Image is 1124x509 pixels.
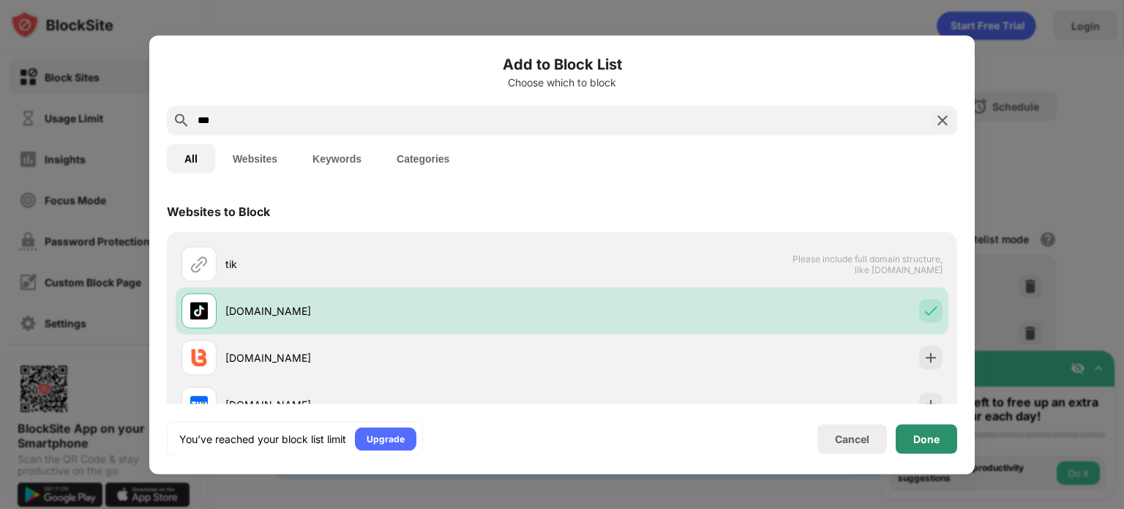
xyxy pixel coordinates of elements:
[167,53,957,75] h6: Add to Block List
[167,204,270,218] div: Websites to Block
[225,350,562,365] div: [DOMAIN_NAME]
[225,256,562,272] div: tik
[173,111,190,129] img: search.svg
[367,431,405,446] div: Upgrade
[225,303,562,319] div: [DOMAIN_NAME]
[295,144,379,173] button: Keywords
[215,144,295,173] button: Websites
[835,433,869,445] div: Cancel
[167,144,215,173] button: All
[934,111,951,129] img: search-close
[179,431,346,446] div: You’ve reached your block list limit
[190,255,208,272] img: url.svg
[190,395,208,413] img: favicons
[913,433,940,445] div: Done
[225,397,562,412] div: [DOMAIN_NAME]
[167,76,957,88] div: Choose which to block
[792,253,943,275] span: Please include full domain structure, like [DOMAIN_NAME]
[379,144,467,173] button: Categories
[190,302,208,319] img: favicons
[190,349,208,366] img: favicons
